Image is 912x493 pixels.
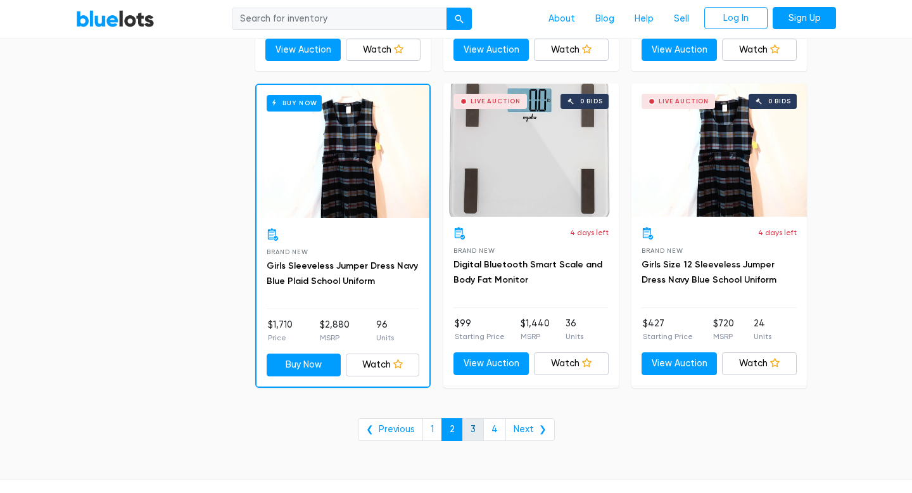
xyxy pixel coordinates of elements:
a: Watch [722,352,797,375]
a: Next ❯ [505,418,555,441]
a: Live Auction 0 bids [631,84,807,217]
li: $427 [643,317,693,342]
span: Brand New [267,248,308,255]
li: 96 [376,318,394,343]
a: View Auction [453,39,529,61]
a: Live Auction 0 bids [443,84,619,217]
p: Units [376,332,394,343]
a: Log In [704,7,768,30]
p: MSRP [521,331,550,342]
p: Units [754,331,771,342]
a: 3 [462,418,484,441]
li: $1,440 [521,317,550,342]
p: 4 days left [570,227,609,238]
p: Starting Price [643,331,693,342]
a: View Auction [265,39,341,61]
li: 36 [566,317,583,342]
div: Live Auction [471,98,521,105]
p: MSRP [320,332,350,343]
a: Watch [346,39,421,61]
a: About [538,7,585,31]
a: Buy Now [267,354,341,376]
a: View Auction [642,352,717,375]
a: Watch [346,354,420,376]
li: $2,880 [320,318,350,343]
li: $99 [455,317,505,342]
a: View Auction [642,39,717,61]
li: 24 [754,317,771,342]
a: Girls Size 12 Sleeveless Jumper Dress Navy Blue School Uniform [642,259,776,285]
a: ❮ Previous [358,418,423,441]
a: Blog [585,7,624,31]
a: Buy Now [256,85,429,218]
p: 4 days left [758,227,797,238]
a: Watch [534,39,609,61]
div: 0 bids [768,98,791,105]
a: Girls Sleeveless Jumper Dress Navy Blue Plaid School Uniform [267,260,418,286]
a: View Auction [453,352,529,375]
li: $720 [713,317,734,342]
span: Brand New [642,247,683,254]
p: MSRP [713,331,734,342]
a: 4 [483,418,506,441]
li: $1,710 [268,318,293,343]
p: Price [268,332,293,343]
a: Sign Up [773,7,836,30]
p: Units [566,331,583,342]
a: Help [624,7,664,31]
a: 1 [422,418,442,441]
a: Watch [722,39,797,61]
a: Digital Bluetooth Smart Scale and Body Fat Monitor [453,259,602,285]
a: 2 [441,418,463,441]
span: Brand New [453,247,495,254]
div: Live Auction [659,98,709,105]
a: BlueLots [76,10,155,28]
a: Sell [664,7,699,31]
input: Search for inventory [232,8,447,30]
div: 0 bids [580,98,603,105]
a: Watch [534,352,609,375]
p: Starting Price [455,331,505,342]
h6: Buy Now [267,95,322,111]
